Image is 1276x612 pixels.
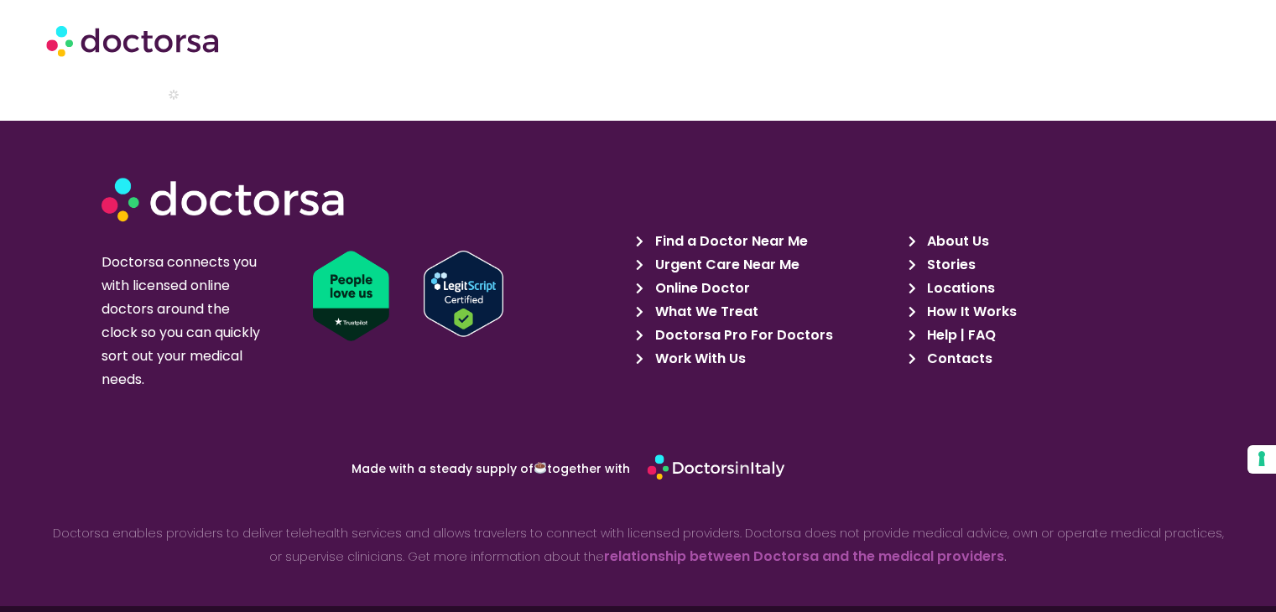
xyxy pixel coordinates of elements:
span: How It Works [923,300,1017,324]
span: Help | FAQ [923,324,996,347]
a: Find a Doctor Near Me [636,230,898,253]
span: Stories [923,253,976,277]
span: Contacts [923,347,992,371]
a: Urgent Care Near Me [636,253,898,277]
a: Online Doctor [636,277,898,300]
a: Locations [909,277,1171,300]
a: How It Works [909,300,1171,324]
span: Urgent Care Near Me [651,253,799,277]
p: Doctorsa enables providers to deliver telehealth services and allows travelers to connect with li... [46,521,1230,568]
span: Find a Doctor Near Me [651,230,808,253]
span: Locations [923,277,995,300]
a: relationship between Doctorsa and the medical providers [604,547,1004,566]
span: Work With Us [651,347,746,371]
a: Verify LegitScript Approval for www.doctorsa.com [424,251,648,337]
img: ☕ [534,462,546,474]
a: Help | FAQ [909,324,1171,347]
button: Your consent preferences for tracking technologies [1247,445,1276,474]
p: Doctorsa connects you with licensed online doctors around the clock so you can quickly sort out y... [102,251,267,392]
img: Verify Approval for www.doctorsa.com [424,251,503,337]
span: What We Treat [651,300,758,324]
span: Doctorsa Pro For Doctors [651,324,833,347]
span: Online Doctor [651,277,750,300]
a: Stories [909,253,1171,277]
a: About Us [909,230,1171,253]
a: What We Treat [636,300,898,324]
strong: . [1004,548,1007,565]
span: About Us [923,230,989,253]
a: Work With Us [636,347,898,371]
p: Made with a steady supply of together with [187,462,630,475]
a: Contacts [909,347,1171,371]
a: Doctorsa Pro For Doctors [636,324,898,347]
